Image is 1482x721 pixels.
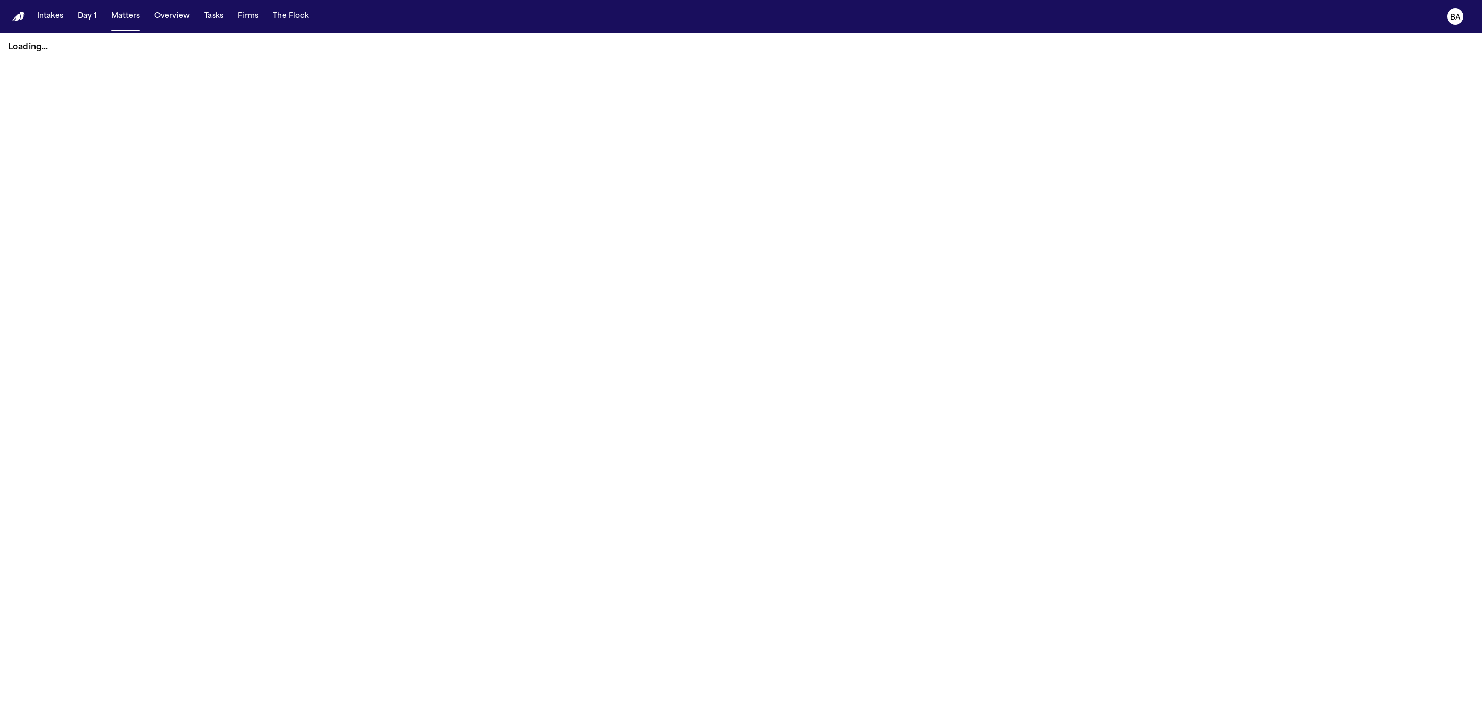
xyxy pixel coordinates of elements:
button: Day 1 [74,7,101,26]
button: The Flock [269,7,313,26]
button: Overview [150,7,194,26]
button: Intakes [33,7,67,26]
button: Firms [234,7,262,26]
p: Loading... [8,41,1474,54]
a: Home [12,12,25,22]
button: Tasks [200,7,227,26]
img: Finch Logo [12,12,25,22]
button: Matters [107,7,144,26]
